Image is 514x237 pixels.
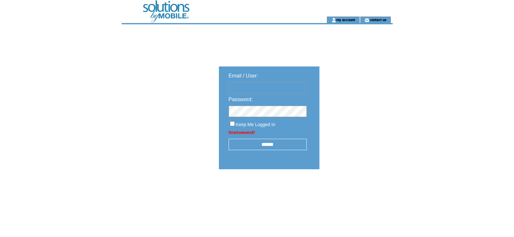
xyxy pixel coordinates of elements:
img: contact_us_icon.gif;jsessionid=5996B9F00C6020CF07C196B6758BD125 [365,18,369,23]
span: Keep Me Logged In [236,122,275,127]
span: Email / User: [229,73,258,78]
a: contact us [369,18,387,22]
img: transparent.png;jsessionid=5996B9F00C6020CF07C196B6758BD125 [338,185,371,194]
img: account_icon.gif;jsessionid=5996B9F00C6020CF07C196B6758BD125 [331,18,336,23]
span: Password: [229,97,253,102]
a: Forgot password? [229,130,255,134]
a: my account [336,18,355,22]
